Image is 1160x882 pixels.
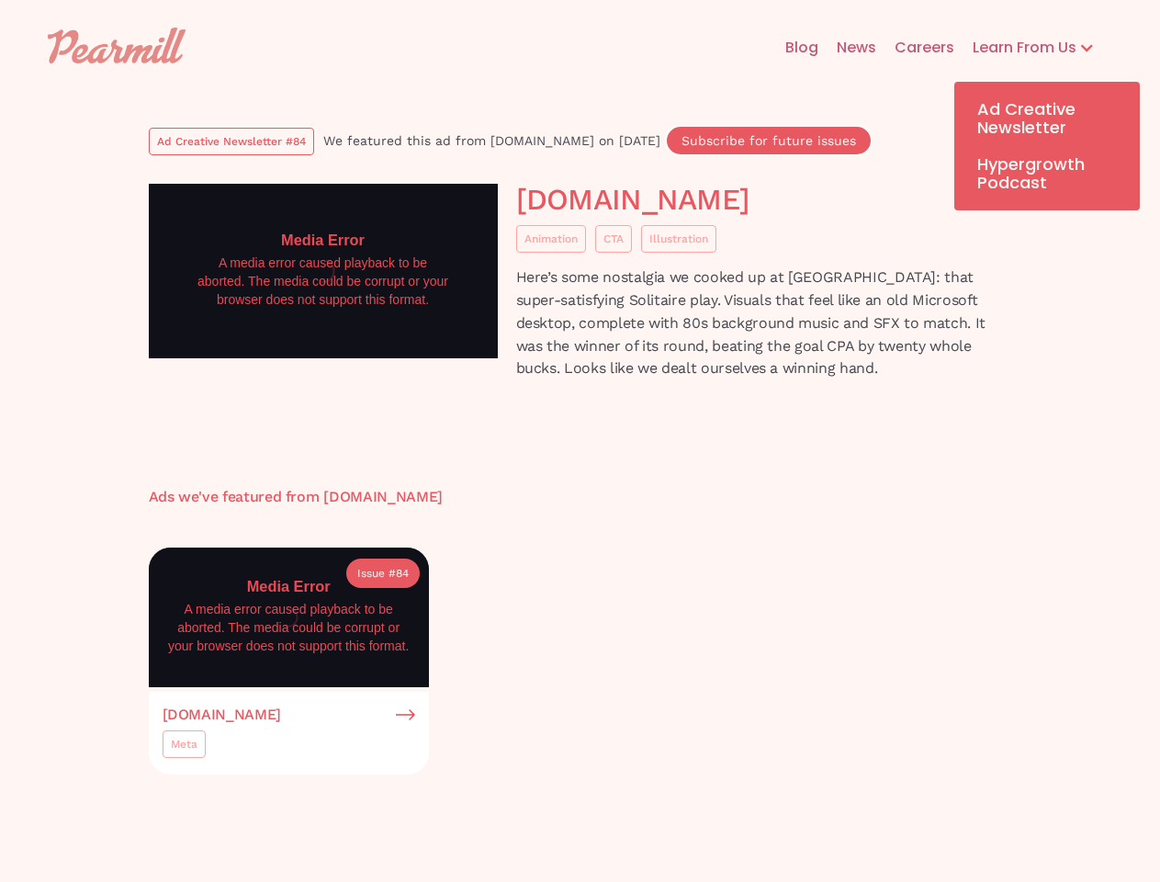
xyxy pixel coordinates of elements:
div: CTA [603,230,624,248]
div: Subscribe for future issues [681,134,856,147]
div: on [599,131,619,150]
h3: Ads we've featured from [149,489,324,505]
p: Here’s some nostalgia we cooked up at [GEOGRAPHIC_DATA]: that super-satisfying Solitaire play. Vi... [516,266,1012,380]
a: [DOMAIN_NAME] [163,707,415,723]
a: Subscribe for future issues [665,125,873,156]
h3: [DOMAIN_NAME] [323,489,442,505]
a: CTA [595,225,632,253]
a: Meta [163,730,206,758]
div: Learn From Us [954,18,1113,77]
a: Ad Creative Newsletter [959,91,1135,146]
div: Animation [524,230,578,248]
a: Animation [516,225,586,253]
div: We featured this ad from [323,131,490,150]
a: Hypergrowth Podcast [959,146,1135,201]
nav: Learn From Us [954,82,1140,210]
div: [DOMAIN_NAME] [490,131,599,150]
div: Meta [171,735,197,753]
a: Issue #84 [346,559,420,588]
div: [DATE] [619,131,665,150]
div: Issue # [357,564,396,582]
div: Ad Creative Newsletter #84 [157,132,306,151]
h3: [DOMAIN_NAME] [163,707,281,723]
a: Ad Creative Newsletter #84 [149,128,314,155]
a: News [818,18,876,77]
div: Illustration [649,230,708,248]
a: Illustration [641,225,716,253]
a: Blog [767,18,818,77]
h1: [DOMAIN_NAME] [516,184,1012,216]
div: Learn From Us [954,37,1076,59]
div: 84 [396,564,409,582]
a: Careers [876,18,954,77]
